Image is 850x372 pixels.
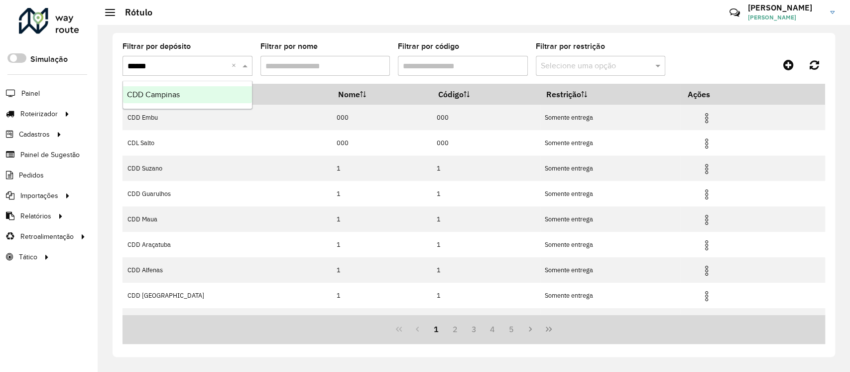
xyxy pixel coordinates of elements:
[122,232,332,257] td: CDD Araçatuba
[20,190,58,201] span: Importações
[19,129,50,140] span: Cadastros
[20,109,58,119] span: Roteirizador
[232,60,240,72] span: Clear all
[431,206,539,232] td: 1
[127,90,180,99] span: CDD Campinas
[332,84,432,105] th: Nome
[431,84,539,105] th: Código
[540,283,681,308] td: Somente entrega
[122,181,332,206] td: CDD Guarulhos
[122,130,332,156] td: CDL Salto
[122,81,252,109] ng-dropdown-panel: Options list
[260,40,318,52] label: Filtrar por nome
[540,181,681,206] td: Somente entrega
[122,40,191,52] label: Filtrar por depósito
[431,257,539,283] td: 1
[332,206,432,232] td: 1
[540,156,681,181] td: Somente entrega
[332,130,432,156] td: 000
[539,320,558,339] button: Last Page
[20,211,51,221] span: Relatórios
[536,40,605,52] label: Filtrar por restrição
[431,130,539,156] td: 000
[332,232,432,257] td: 1
[521,320,540,339] button: Next Page
[332,257,432,283] td: 1
[122,206,332,232] td: CDD Maua
[540,105,681,130] td: Somente entrega
[431,283,539,308] td: 1
[122,105,332,130] td: CDD Embu
[431,181,539,206] td: 1
[540,206,681,232] td: Somente entrega
[332,283,432,308] td: 1
[332,181,432,206] td: 1
[540,84,681,105] th: Restrição
[483,320,502,339] button: 4
[540,308,681,334] td: Somente entrega
[431,105,539,130] td: 000
[431,156,539,181] td: 1
[681,84,740,105] th: Ações
[398,40,459,52] label: Filtrar por código
[122,308,332,334] td: CDD Campinas
[122,257,332,283] td: CDD Alfenas
[20,150,80,160] span: Painel de Sugestão
[19,170,44,181] span: Pedidos
[540,232,681,257] td: Somente entrega
[21,88,40,99] span: Painel
[427,320,446,339] button: 1
[446,320,465,339] button: 2
[20,231,74,242] span: Retroalimentação
[115,7,152,18] h2: Rótulo
[122,283,332,308] td: CDD [GEOGRAPHIC_DATA]
[19,252,37,262] span: Tático
[332,105,432,130] td: 000
[748,3,823,12] h3: [PERSON_NAME]
[502,320,521,339] button: 5
[332,156,432,181] td: 1
[431,232,539,257] td: 1
[540,257,681,283] td: Somente entrega
[465,320,484,339] button: 3
[332,308,432,334] td: 1
[540,130,681,156] td: Somente entrega
[431,308,539,334] td: 1
[748,13,823,22] span: [PERSON_NAME]
[30,53,68,65] label: Simulação
[122,156,332,181] td: CDD Suzano
[724,2,745,23] a: Contato Rápido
